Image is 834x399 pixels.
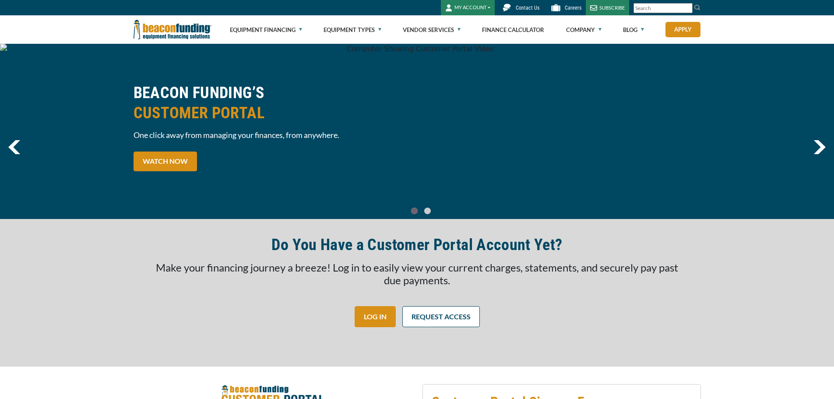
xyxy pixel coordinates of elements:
a: Apply [665,22,700,37]
a: Go To Slide 1 [422,207,433,215]
a: Equipment Types [324,16,381,44]
span: One click away from managing your finances, from anywhere. [134,130,412,141]
a: Company [566,16,602,44]
a: Finance Calculator [482,16,544,44]
h2: Do You Have a Customer Portal Account Yet? [271,235,562,255]
img: Right Navigator [813,140,826,154]
a: Vendor Services [403,16,461,44]
a: Clear search text [683,5,690,12]
img: Search [694,4,701,11]
img: Left Navigator [8,140,20,154]
a: WATCH NOW [134,152,197,171]
h2: BEACON FUNDING’S [134,83,412,123]
span: Contact Us [516,5,539,11]
input: Search [633,3,693,13]
img: Beacon Funding Corporation logo [134,15,211,44]
a: next [813,140,826,154]
a: Go To Slide 0 [409,207,420,215]
span: Careers [565,5,581,11]
span: Make your financing journey a breeze! Log in to easily view your current charges, statements, and... [156,261,678,286]
span: CUSTOMER PORTAL [134,103,412,123]
a: LOG IN [355,306,396,327]
a: Equipment Financing [230,16,302,44]
a: Blog [623,16,644,44]
a: REQUEST ACCESS [402,306,480,327]
a: previous [8,140,20,154]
